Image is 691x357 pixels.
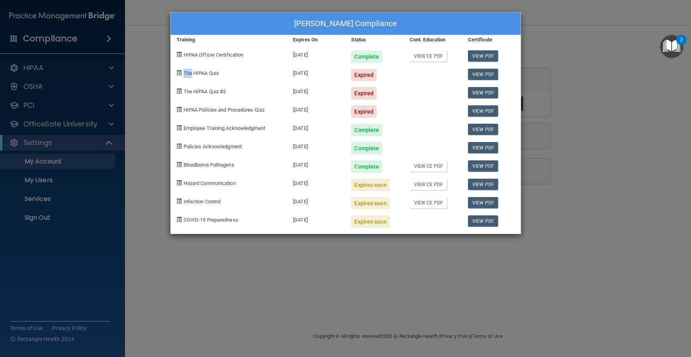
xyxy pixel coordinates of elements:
span: Infection Control [184,199,221,204]
div: Training [171,35,287,44]
span: Hazard Communication [184,180,236,186]
span: HIPAA Officer Certification [184,52,244,58]
a: View PDF [468,87,498,98]
a: View PDF [468,105,498,117]
div: [DATE] [287,63,345,81]
a: View PDF [468,160,498,172]
span: Bloodborne Pathogens [184,162,234,168]
iframe: Drift Widget Chat Controller [556,302,682,333]
div: Certificate [462,35,520,44]
button: Open Resource Center, 2 new notifications [660,35,683,58]
a: View CE PDF [410,50,447,62]
div: [PERSON_NAME] Compliance [171,12,521,35]
div: Expires soon [351,179,389,191]
div: Expired [351,69,377,81]
span: The HIPAA Quiz [184,70,219,76]
span: COVID-19 Preparedness [184,217,238,223]
div: [DATE] [287,155,345,173]
div: [DATE] [287,81,345,99]
div: Complete [351,50,382,63]
div: [DATE] [287,210,345,228]
div: Complete [351,160,382,173]
div: 2 [680,40,683,50]
a: View CE PDF [410,197,447,208]
div: Expires soon [351,215,389,228]
div: [DATE] [287,173,345,191]
a: View PDF [468,215,498,227]
div: [DATE] [287,44,345,63]
div: [DATE] [287,118,345,136]
div: Status [345,35,404,44]
a: View PDF [468,124,498,135]
a: View CE PDF [410,160,447,172]
a: View CE PDF [410,179,447,190]
span: The HIPAA Quiz #2 [184,89,226,94]
a: View PDF [468,142,498,153]
span: Employee Training Acknowledgment [184,125,265,131]
div: Cont. Education [404,35,462,44]
div: [DATE] [287,191,345,210]
div: Complete [351,142,382,155]
span: HIPAA Policies and Procedures Quiz [184,107,264,113]
div: [DATE] [287,136,345,155]
a: View PDF [468,179,498,190]
div: Expires On [287,35,345,44]
div: Expired [351,105,377,118]
a: View PDF [468,69,498,80]
div: Expires soon [351,197,389,210]
a: View PDF [468,50,498,62]
div: Complete [351,124,382,136]
span: Policies Acknowledgment [184,144,242,149]
a: View PDF [468,197,498,208]
div: Expired [351,87,377,99]
div: [DATE] [287,99,345,118]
